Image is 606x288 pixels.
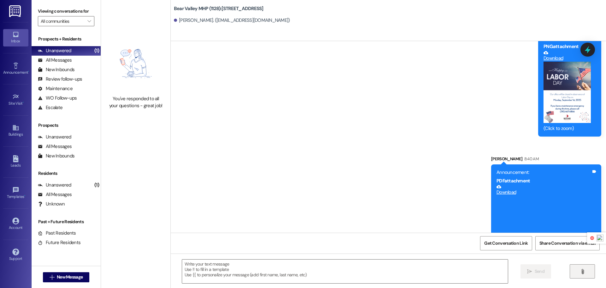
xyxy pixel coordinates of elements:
[38,134,71,140] div: Unanswered
[3,91,28,108] a: Site Visit •
[28,69,29,74] span: •
[38,191,72,198] div: All Messages
[38,143,72,150] div: All Messages
[38,239,80,246] div: Future Residents
[3,185,28,202] a: Templates •
[539,240,596,247] span: Share Conversation via email
[3,153,28,170] a: Leads
[38,66,74,73] div: New Inbounds
[544,43,579,50] b: PNG attachment
[38,182,71,188] div: Unanswered
[535,236,600,250] button: Share Conversation via email
[174,5,264,12] b: Bear Valley MHP (1128): [STREET_ADDRESS]
[50,275,54,280] i: 
[57,274,83,280] span: New Message
[108,35,163,92] img: empty-state
[544,62,591,123] button: Zoom image
[580,269,585,274] i: 
[38,57,72,64] div: All Messages
[9,5,22,17] img: ResiDesk Logo
[38,47,71,54] div: Unanswered
[535,268,544,275] span: Send
[108,95,163,109] div: You've responded to all your questions - great job!
[43,272,90,282] button: New Message
[3,122,28,139] a: Buildings
[41,16,84,26] input: All communities
[38,230,76,236] div: Past Residents
[491,156,601,164] div: [PERSON_NAME]
[87,19,91,24] i: 
[38,201,65,207] div: Unknown
[38,76,82,83] div: Review follow-ups
[496,178,530,184] b: PDF attachment
[496,169,591,176] div: Announcement:
[38,85,73,92] div: Maintenance
[24,193,25,198] span: •
[32,122,101,129] div: Prospects
[38,153,74,159] div: New Inbounds
[3,247,28,264] a: Support
[523,156,539,162] div: 8:40 AM
[544,125,591,132] div: (Click to zoom)
[527,269,532,274] i: 
[480,236,532,250] button: Get Conversation Link
[93,46,101,56] div: (1)
[32,170,101,177] div: Residents
[174,17,290,24] div: [PERSON_NAME]. ([EMAIL_ADDRESS][DOMAIN_NAME])
[484,240,528,247] span: Get Conversation Link
[3,216,28,233] a: Account
[544,50,591,61] a: Download
[496,184,591,195] a: Download
[93,180,101,190] div: (1)
[520,264,551,279] button: Send
[23,100,24,105] span: •
[3,29,28,46] a: Inbox
[38,6,94,16] label: Viewing conversations for
[32,36,101,42] div: Prospects + Residents
[38,104,62,111] div: Escalate
[38,95,77,101] div: WO Follow-ups
[32,218,101,225] div: Past + Future Residents
[496,196,591,243] iframe: Download https://res.cloudinary.com/residesk/image/upload/v1756309092/user-uploads/4624-175630909...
